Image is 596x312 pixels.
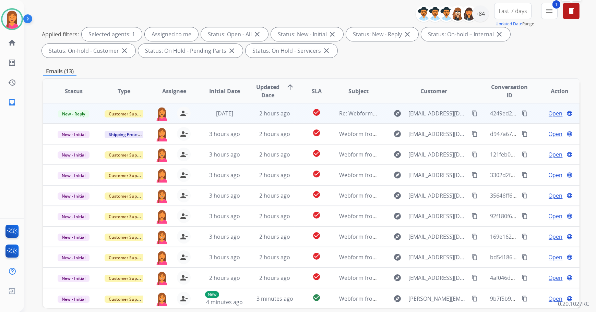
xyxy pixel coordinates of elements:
span: 4af046d9-2022-45fa-a7fc-c8cabd09722e [490,274,592,282]
mat-icon: content_copy [472,172,478,178]
span: 3 minutes ago [257,295,293,302]
mat-icon: person_remove [180,109,188,117]
mat-icon: explore [393,171,402,179]
div: Selected agents: 1 [82,27,142,41]
mat-icon: menu [545,7,553,15]
span: Webform from [EMAIL_ADDRESS][DOMAIN_NAME] on [DATE] [339,253,494,261]
span: Customer Support [105,254,149,261]
img: avatar [2,10,22,29]
mat-icon: explore [393,109,402,117]
span: 3 hours ago [209,233,240,240]
span: 2 hours ago [259,192,290,199]
mat-icon: person_remove [180,212,188,220]
mat-icon: close [228,47,236,55]
mat-icon: content_copy [522,131,528,137]
mat-icon: explore [393,150,402,159]
span: 169e162b-317e-409f-8a89-c37dbc89d55a [490,233,595,240]
span: bd541861-04fe-4f3f-9237-3d8837c0c40b [490,253,592,261]
mat-icon: explore [393,295,402,303]
mat-icon: inbox [8,98,16,107]
span: Webform from [EMAIL_ADDRESS][DOMAIN_NAME] on [DATE] [339,192,494,199]
span: Customer Support [105,110,149,117]
mat-icon: content_copy [522,234,528,240]
img: agent-avatar [155,107,169,121]
mat-icon: language [567,213,573,219]
div: Status: On-hold - Customer [42,44,135,58]
span: Status [65,87,83,95]
span: [EMAIL_ADDRESS][DOMAIN_NAME] [408,274,467,282]
img: agent-avatar [155,271,169,285]
span: Customer Support [105,296,149,303]
span: 3 hours ago [209,212,240,220]
p: New [205,291,219,298]
span: 3 hours ago [209,130,240,138]
span: [EMAIL_ADDRESS][DOMAIN_NAME] [408,109,467,117]
div: Status: On-hold – Internal [421,27,510,41]
span: Updated Date [255,83,281,99]
mat-icon: language [567,296,573,302]
mat-icon: language [567,110,573,116]
span: Webform from [PERSON_NAME][EMAIL_ADDRESS][DOMAIN_NAME] on [DATE] [339,295,537,302]
span: 2 hours ago [259,110,290,117]
mat-icon: check_circle [312,273,321,281]
mat-icon: person_remove [180,150,188,159]
mat-icon: arrow_upward [286,83,294,91]
span: 92f180f6-8771-4c9a-8d02-cf5664801c7b [490,212,591,220]
span: 2 hours ago [259,233,290,240]
mat-icon: content_copy [472,110,478,116]
mat-icon: close [322,47,331,55]
span: [DATE] [216,110,233,117]
span: Customer Support [105,275,149,282]
span: 3 hours ago [209,192,240,199]
span: Open [549,295,563,303]
span: Customer Support [105,151,149,159]
mat-icon: content_copy [472,296,478,302]
span: Open [549,171,563,179]
span: 4249ed23-eb92-4ff1-8650-4a4d74acab90 [490,110,594,117]
span: New - Initial [58,172,90,179]
span: [EMAIL_ADDRESS][DOMAIN_NAME] [408,130,467,138]
mat-icon: content_copy [522,151,528,158]
span: Initial Date [209,87,240,95]
mat-icon: person_remove [180,130,188,138]
span: Subject [348,87,369,95]
img: agent-avatar [155,250,169,265]
span: Assignee [162,87,186,95]
div: Status: Open - All [201,27,268,41]
span: Open [549,191,563,200]
mat-icon: explore [393,274,402,282]
span: Open [549,253,563,261]
span: 35646ff6-2be4-4c7e-90bb-b9c61ffbf99d [490,192,591,199]
span: Open [549,212,563,220]
span: [EMAIL_ADDRESS][DOMAIN_NAME] [408,212,467,220]
span: New - Initial [58,275,90,282]
mat-icon: language [567,151,573,158]
mat-icon: close [328,30,336,38]
span: 2 hours ago [259,171,290,179]
span: 9b7f5b9a-2368-4cf8-8c7c-3f688eff4131 [490,295,589,302]
mat-icon: close [403,30,412,38]
mat-icon: person_remove [180,191,188,200]
img: agent-avatar [155,209,169,224]
mat-icon: check_circle [312,252,321,260]
mat-icon: delete [567,7,575,15]
mat-icon: language [567,254,573,260]
p: 0.20.1027RC [558,300,589,308]
mat-icon: check_circle [312,149,321,158]
mat-icon: close [120,47,129,55]
span: 3 hours ago [209,253,240,261]
img: agent-avatar [155,189,169,203]
mat-icon: close [253,30,261,38]
span: New - Reply [58,110,89,117]
mat-icon: content_copy [522,254,528,260]
span: [EMAIL_ADDRESS][DOMAIN_NAME] [408,171,467,179]
span: New - Initial [58,234,90,241]
mat-icon: person_remove [180,171,188,179]
span: New - Initial [58,213,90,220]
span: [EMAIL_ADDRESS][DOMAIN_NAME] [408,253,467,261]
span: Conversation ID [490,83,529,99]
mat-icon: check_circle [312,108,321,116]
mat-icon: language [567,234,573,240]
mat-icon: content_copy [472,213,478,219]
div: +84 [472,5,489,22]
